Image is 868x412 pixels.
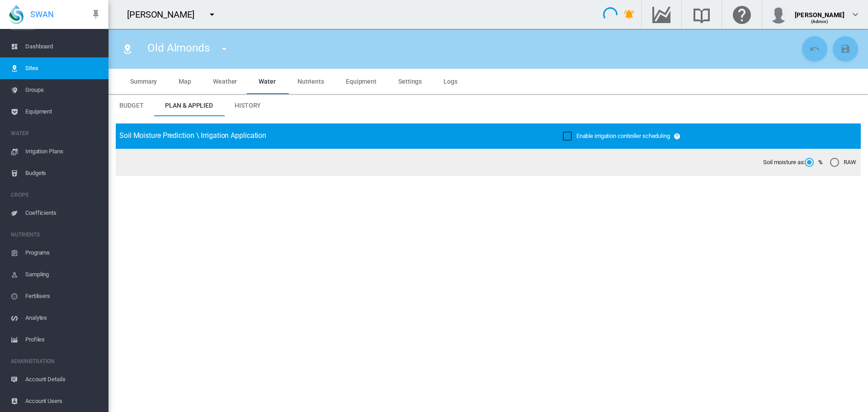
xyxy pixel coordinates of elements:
[130,78,157,85] span: Summary
[443,78,458,85] span: Logs
[122,43,133,54] md-icon: icon-map-marker-radius
[576,133,670,139] span: Enable irrigation controller scheduling
[11,354,101,369] span: ADMINISTRATION
[25,79,101,101] span: Groups
[119,102,143,109] span: Budget
[25,329,101,350] span: Profiles
[620,5,638,24] button: icon-bell-ring
[11,188,101,202] span: CROPS
[809,43,820,54] md-icon: icon-undo
[215,40,233,58] button: icon-menu-down
[30,9,54,20] span: SWAN
[25,36,101,57] span: Dashboard
[840,43,851,54] md-icon: icon-content-save
[11,227,101,242] span: NUTRIENTS
[90,9,101,20] md-icon: icon-pin
[398,78,422,85] span: Settings
[11,126,101,141] span: WATER
[127,8,203,21] div: [PERSON_NAME]
[207,9,217,20] md-icon: icon-menu-down
[235,102,261,109] span: History
[179,78,191,85] span: Map
[25,390,101,412] span: Account Users
[25,285,101,307] span: Fertilisers
[119,131,266,140] span: Soil Moisture Prediction \ Irrigation Application
[25,307,101,329] span: Analytes
[219,43,230,54] md-icon: icon-menu-down
[203,5,221,24] button: icon-menu-down
[563,132,670,141] md-checkbox: Enable irrigation controller scheduling
[802,36,827,62] button: Cancel Changes
[805,158,823,167] md-radio-button: %
[25,369,101,390] span: Account Details
[25,162,101,184] span: Budgets
[25,242,101,264] span: Programs
[830,158,856,167] md-radio-button: RAW
[25,264,101,285] span: Sampling
[25,141,101,162] span: Irrigation Plans
[9,5,24,24] img: SWAN-Landscape-Logo-Colour-drop.png
[624,9,635,20] md-icon: icon-bell-ring
[850,9,861,20] md-icon: icon-chevron-down
[691,9,712,20] md-icon: Search the knowledge base
[795,7,844,16] div: [PERSON_NAME]
[731,9,753,20] md-icon: Click here for help
[213,78,237,85] span: Weather
[165,102,213,109] span: Plan & Applied
[811,19,829,24] span: (Admin)
[297,78,324,85] span: Nutrients
[118,40,137,58] button: Click to go to list of Sites
[651,9,672,20] md-icon: Go to the Data Hub
[25,57,101,79] span: Sites
[833,36,858,62] button: Save Changes
[259,78,276,85] span: Water
[147,42,210,54] span: Old Almonds
[769,5,788,24] img: profile.jpg
[25,202,101,224] span: Coefficients
[763,158,805,166] span: Soil moisture as:
[346,78,377,85] span: Equipment
[25,101,101,123] span: Equipment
